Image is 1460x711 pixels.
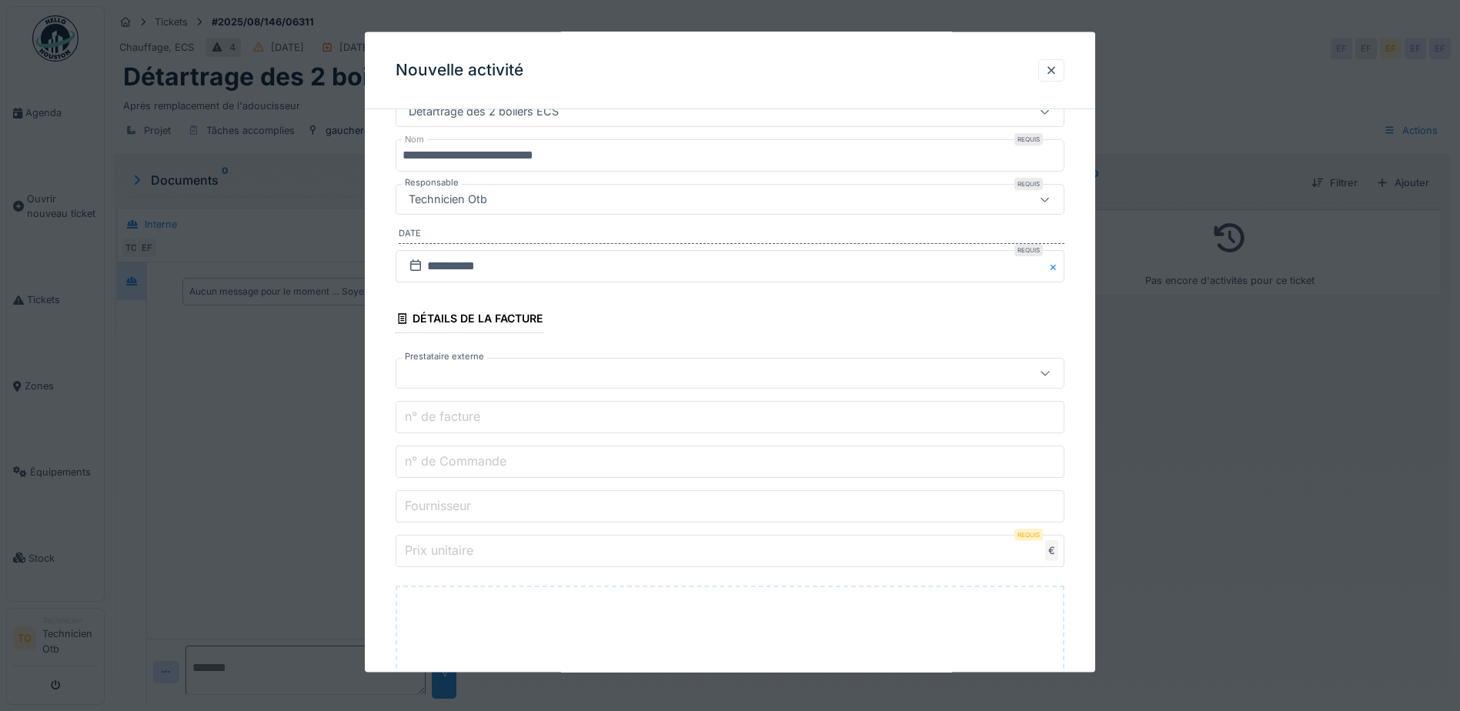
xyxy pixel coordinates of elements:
div: Requis [1014,133,1043,145]
label: Prestataire externe [402,350,487,363]
div: Détails de la facture [396,307,543,333]
label: Fournisseur [402,496,474,515]
div: Requis [1014,244,1043,256]
label: Responsable [402,176,462,189]
label: Nom [402,133,427,146]
div: Technicien Otb [403,191,493,208]
div: Requis [1014,529,1043,541]
div: Requis [1014,178,1043,190]
div: Détartrage des 2 boilers ECS [403,103,565,120]
label: Prix unitaire [402,541,476,559]
label: Date [399,227,1064,244]
button: Close [1047,250,1064,282]
label: n° de Commande [402,452,509,470]
div: € [1045,540,1058,561]
label: n° de facture [402,407,483,426]
h3: Nouvelle activité [396,61,523,80]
